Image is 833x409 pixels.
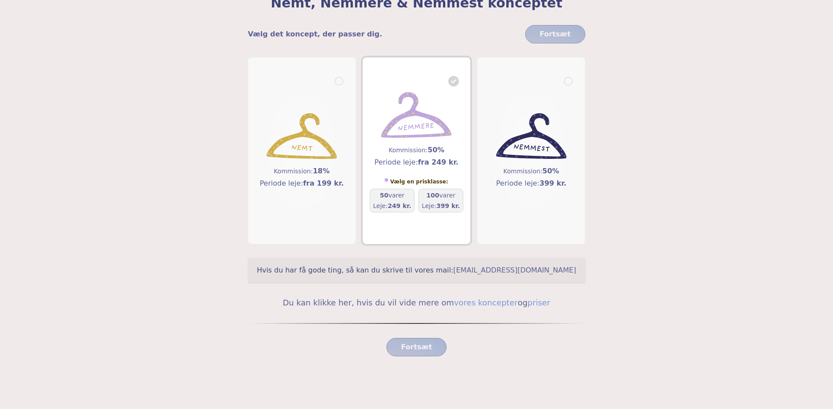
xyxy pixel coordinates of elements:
[313,167,329,175] span: 18%
[496,166,566,176] h5: Kommission:
[525,25,585,43] button: Fortsæt
[422,191,460,200] h5: varer
[453,266,576,274] a: [EMAIL_ADDRESS][DOMAIN_NAME]
[380,192,388,199] span: 50
[542,167,559,175] span: 50%
[390,178,448,185] span: Vælg en prisklasse:
[373,201,411,210] h5: Leje:
[418,158,459,166] span: fra 249 kr.
[401,342,432,352] span: Fortsæt
[436,202,460,209] span: 399 kr.
[303,179,344,187] span: fra 199 kr.
[527,298,550,307] a: priser
[375,145,458,155] h5: Kommission:
[428,146,444,154] span: 50%
[375,157,458,168] h5: Periode leje:
[426,192,439,199] span: 100
[260,166,344,176] h5: Kommission:
[388,202,411,209] span: 249 kr.
[496,178,566,189] h5: Periode leje:
[248,297,585,309] h5: Du kan klikke her, hvis du vil vide mere om og
[257,266,453,274] span: Hvis du har få gode ting, så kan du skrive til vores mail:
[260,178,344,189] h5: Periode leje:
[373,191,411,200] h5: varer
[454,298,518,307] a: vores koncepter
[422,201,460,210] h5: Leje:
[540,179,566,187] span: 399 kr.
[540,29,571,39] span: Fortsæt
[386,338,447,356] button: Fortsæt
[248,29,382,39] h5: Vælg det koncept, der passer dig.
